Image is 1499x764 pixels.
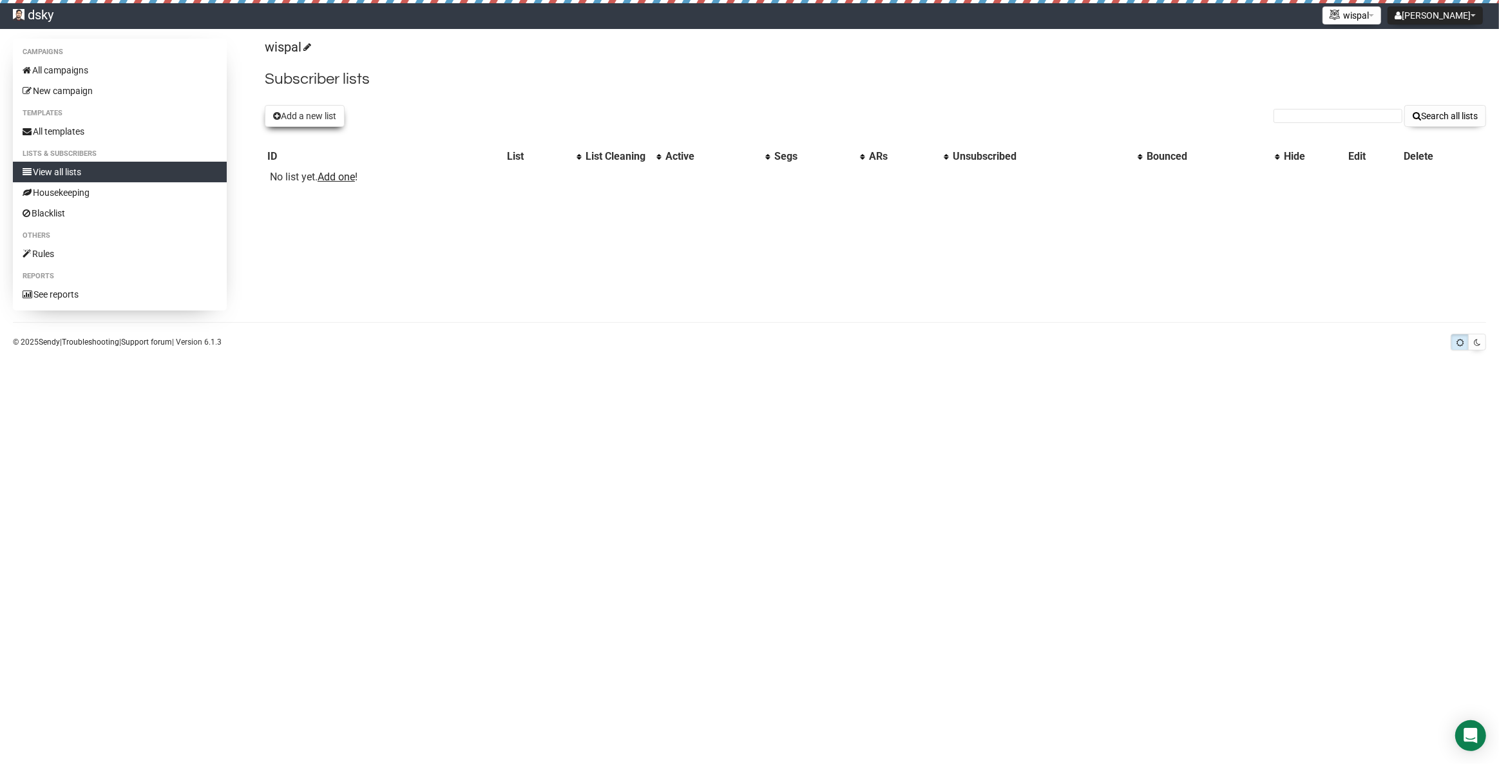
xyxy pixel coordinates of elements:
li: Templates [13,106,227,121]
a: Sendy [39,338,60,347]
th: Active: No sort applied, activate to apply an ascending sort [663,148,772,166]
a: All campaigns [13,60,227,81]
div: Segs [774,150,854,163]
th: Edit: No sort applied, sorting is disabled [1346,148,1401,166]
th: Segs: No sort applied, activate to apply an ascending sort [772,148,866,166]
div: Delete [1404,150,1484,163]
a: Add one [318,171,355,183]
button: Add a new list [265,105,345,127]
div: List Cleaning [586,150,650,163]
a: Support forum [121,338,172,347]
li: Others [13,228,227,244]
p: © 2025 | | | Version 6.1.3 [13,335,222,349]
th: List Cleaning: No sort applied, activate to apply an ascending sort [583,148,663,166]
div: Hide [1284,150,1343,163]
button: Search all lists [1404,105,1486,127]
img: 14.png [1330,10,1340,20]
th: List: No sort applied, activate to apply an ascending sort [504,148,583,166]
a: View all lists [13,162,227,182]
li: Reports [13,269,227,284]
a: wispal [265,39,309,55]
th: ID: No sort applied, sorting is disabled [265,148,504,166]
th: Delete: No sort applied, sorting is disabled [1401,148,1486,166]
a: Housekeeping [13,182,227,203]
a: Blacklist [13,203,227,224]
div: Bounced [1147,150,1268,163]
a: See reports [13,284,227,305]
td: No list yet. ! [265,166,504,189]
th: Bounced: No sort applied, activate to apply an ascending sort [1144,148,1281,166]
div: ARs [869,150,937,163]
div: ID [267,150,502,163]
th: ARs: No sort applied, activate to apply an ascending sort [866,148,950,166]
li: Campaigns [13,44,227,60]
a: New campaign [13,81,227,101]
li: Lists & subscribers [13,146,227,162]
div: List [507,150,570,163]
a: All templates [13,121,227,142]
div: Open Intercom Messenger [1455,720,1486,751]
button: wispal [1322,6,1381,24]
img: e61fff419c2ddf685b1520e768d33e40 [13,9,24,21]
h2: Subscriber lists [265,68,1486,91]
button: [PERSON_NAME] [1388,6,1483,24]
th: Unsubscribed: No sort applied, activate to apply an ascending sort [950,148,1144,166]
a: Troubleshooting [62,338,119,347]
div: Active [665,150,759,163]
th: Hide: No sort applied, sorting is disabled [1281,148,1346,166]
div: Unsubscribed [953,150,1131,163]
div: Edit [1348,150,1399,163]
a: Rules [13,244,227,264]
